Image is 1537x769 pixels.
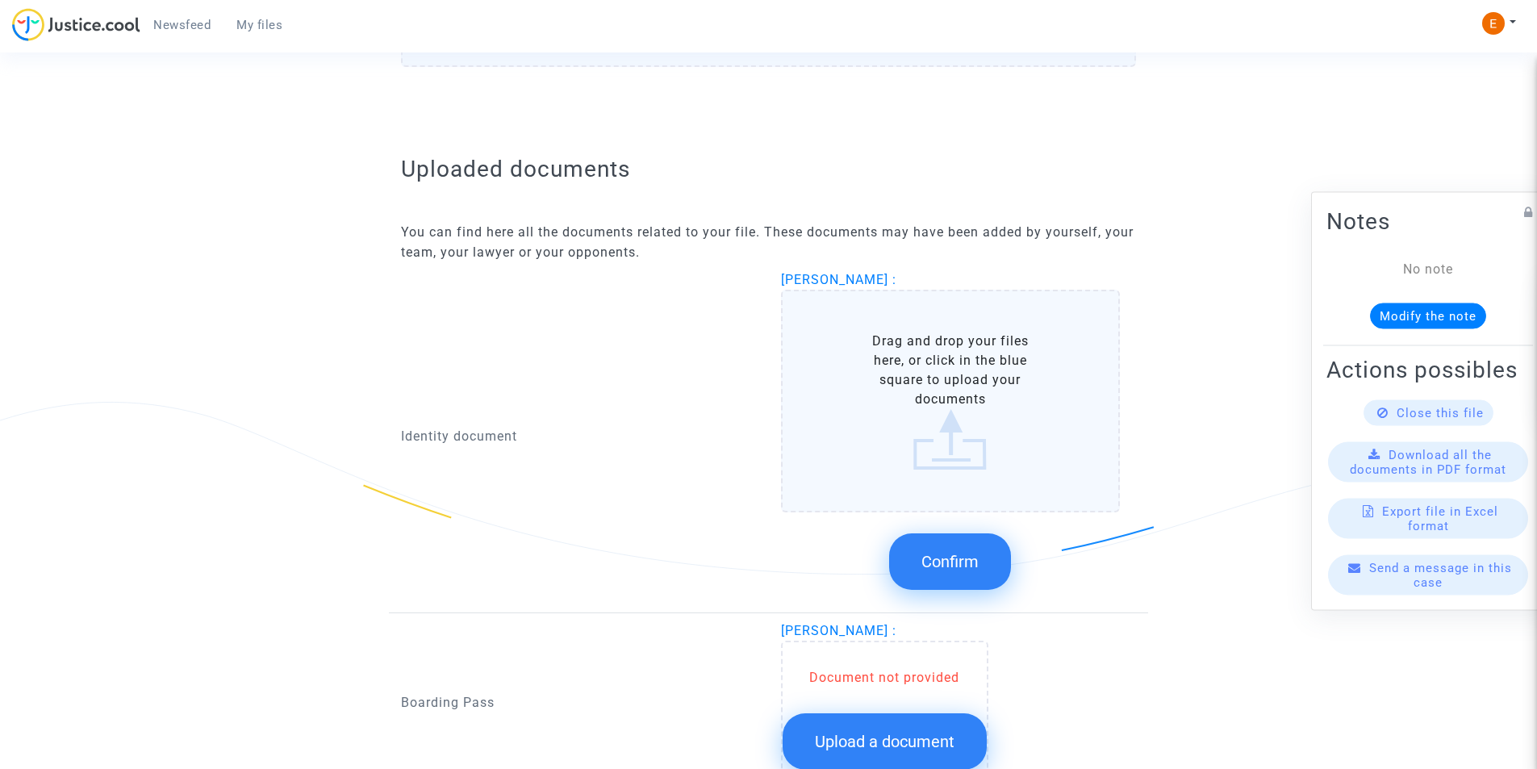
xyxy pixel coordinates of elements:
a: My files [223,13,295,37]
button: Modify the note [1370,303,1486,328]
span: Close this file [1397,405,1484,420]
span: You can find here all the documents related to your file. These documents may have been added by ... [401,224,1134,260]
div: Document not provided [783,668,987,688]
p: Identity document [401,426,757,446]
div: No note [1351,259,1506,278]
span: Download all the documents in PDF format [1350,447,1506,476]
p: Boarding Pass [401,692,757,713]
span: My files [236,18,282,32]
span: [PERSON_NAME] : [781,623,896,638]
a: Newsfeed [140,13,223,37]
h2: Notes [1326,207,1530,235]
button: Confirm [889,533,1011,590]
img: ACg8ocIeiFvHKe4dA5oeRFd_CiCnuxWUEc1A2wYhRJE3TTWt=s96-c [1482,12,1505,35]
span: Newsfeed [153,18,211,32]
h2: Uploaded documents [401,155,1136,183]
h2: Actions possibles [1326,355,1530,383]
span: Confirm [921,552,979,571]
span: Send a message in this case [1369,560,1512,589]
img: jc-logo.svg [12,8,140,41]
span: [PERSON_NAME] : [781,272,896,287]
span: Upload a document [815,732,954,751]
span: Export file in Excel format [1382,504,1498,533]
